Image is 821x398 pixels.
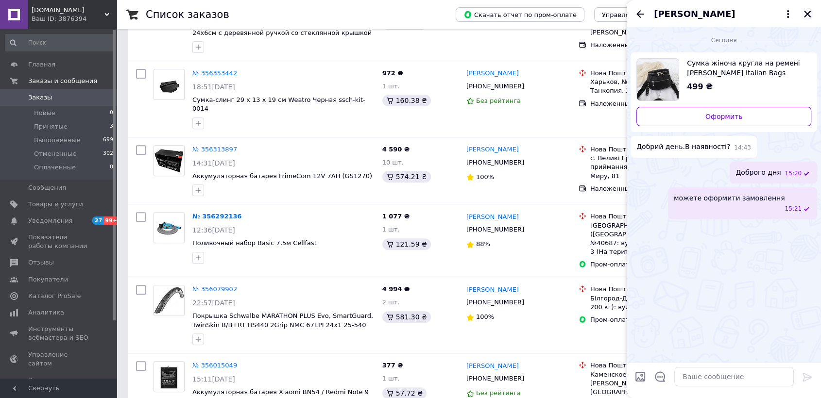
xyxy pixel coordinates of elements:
span: 22:57[DATE] [192,299,235,307]
a: № 356015049 [192,362,237,369]
img: Фото товару [158,69,181,99]
a: № 356353442 [192,69,237,77]
a: [PERSON_NAME] [466,145,519,154]
span: 88% [476,240,490,248]
a: [PERSON_NAME] [466,213,519,222]
button: [PERSON_NAME] [654,8,794,20]
button: Скачать отчет по пром-оплате [456,7,584,22]
span: Выполненные [34,136,81,145]
span: Yevo.com.ua [32,6,104,15]
div: Білгород-Дністровський, №5 (до 200 кг): вул. Франка, 12 [590,294,705,312]
button: Закрыть [802,8,813,20]
span: Заказы и сообщения [28,77,97,85]
span: Скачать отчет по пром-оплате [463,10,577,19]
img: Фото товару [154,365,184,389]
span: 14:43 12.08.2025 [734,144,751,152]
span: Покупатели [28,275,68,284]
span: 100% [476,313,494,320]
a: Аккумуляторная батарея FrimeCom 12V 7AH (GS1270) [192,172,372,180]
div: Нова Пошта [590,69,705,78]
span: 4 590 ₴ [382,146,410,153]
span: Кошелек компании [28,376,90,393]
a: [PERSON_NAME] [466,69,519,78]
div: [PHONE_NUMBER] [464,80,526,93]
a: [PERSON_NAME] [466,285,519,295]
h1: Список заказов [146,9,229,20]
span: 3 [110,122,113,131]
span: 15:11[DATE] [192,375,235,383]
span: [PERSON_NAME] [654,8,735,20]
a: № 356079902 [192,285,237,293]
span: 2 шт. [382,298,400,306]
a: Посмотреть товар [636,58,811,101]
span: Управление сайтом [28,350,90,368]
div: [PHONE_NUMBER] [464,296,526,309]
a: Покрышка Schwalbe MARATHON PLUS Evo, SmartGuard, TwinSkin B/B+RT HS440 2Grip NMC 67EPI 24x1 25-54... [192,312,373,337]
span: Уведомления [28,216,72,225]
div: Ваш ID: 3876394 [32,15,117,23]
span: 1 077 ₴ [382,213,410,220]
div: Пром-оплата [590,260,705,269]
span: 10 шт. [382,159,404,166]
a: Фото товару [154,145,185,176]
span: 1 шт. [382,83,400,90]
div: [GEOGRAPHIC_DATA] ([GEOGRAPHIC_DATA].), Поштомат №40687: вул. [GEOGRAPHIC_DATA], 3 (На території ЖК) [590,221,705,257]
span: Сумка жіноча кругла на ремені [PERSON_NAME] Italian Bags Чорний 22x9x17 см (id_880) [687,58,804,78]
div: [PHONE_NUMBER] [464,156,526,169]
span: 100% [476,173,494,181]
div: [PHONE_NUMBER] [464,372,526,385]
div: 12.08.2025 [631,35,817,45]
span: 18:51[DATE] [192,83,235,91]
div: Пром-оплата [590,315,705,324]
div: Нова Пошта [590,145,705,154]
div: Нова Пошта [590,361,705,370]
span: Управление статусами [602,11,678,18]
span: Сообщения [28,183,66,192]
span: можете оформити замовлення [674,193,785,203]
span: Показатели работы компании [28,233,90,250]
span: Новые [34,109,55,117]
span: Аналитика [28,308,64,317]
div: 581.30 ₴ [382,311,431,323]
a: Сковорода Maysternya Т304С3Ук чугунная литая 24х6см с деревянной ручкой со стеклянной крышкой вес... [192,20,372,45]
span: 1 шт. [382,375,400,382]
span: 0 [110,163,113,172]
span: Добрий день.В наявності? [636,142,730,152]
span: 12:36[DATE] [192,226,235,234]
span: Сегодня [707,36,741,45]
a: Аккумуляторная батарея Xiaomi BN54 / Redmi Note 9 [192,388,369,396]
a: Сумка-слинг 29 x 13 x 19 см Weatro Черная ssch-kit-0014 [192,96,365,113]
a: Фото товару [154,212,185,243]
span: 0 [110,109,113,117]
span: 302 [103,149,113,158]
div: Наложенный платеж [590,41,705,50]
div: Нова Пошта [590,285,705,294]
img: 6742808687_w640_h640_sumka-zhenskaya-kruglaya.jpg [637,59,679,100]
div: Наложенный платеж [590,99,705,108]
div: Харьков, №111 (до 30 кг): ул. Танкопия, 25 [590,78,705,95]
span: Заказы [28,93,52,102]
span: 699 [103,136,113,145]
a: Фото товару [154,285,185,316]
a: Фото товару [154,361,185,392]
span: Главная [28,60,55,69]
span: Товары и услуги [28,200,83,209]
a: Поливочный набор Basic 7,5м Cellfast [192,239,317,247]
span: 27 [92,216,103,225]
span: 15:20 12.08.2025 [785,169,802,178]
a: Фото товару [154,69,185,100]
span: 4 994 ₴ [382,285,410,293]
a: [PERSON_NAME] [466,362,519,371]
a: № 356292136 [192,213,242,220]
span: Отзывы [28,258,54,267]
span: Инструменты вебмастера и SEO [28,325,90,342]
div: Нова Пошта [590,212,705,221]
div: с. Великі Грибовичі, Пункт приймання-видачі (до 30 кг): вул. Миру, 81 [590,154,705,181]
span: 99+ [103,216,120,225]
div: 574.21 ₴ [382,171,431,182]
